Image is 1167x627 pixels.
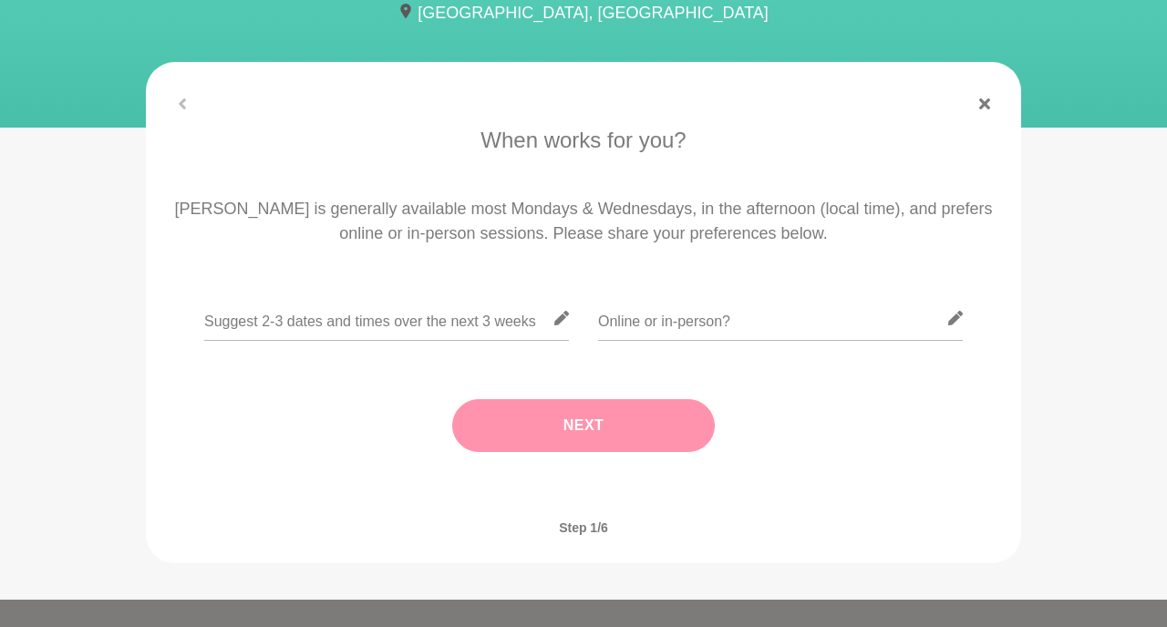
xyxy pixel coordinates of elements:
p: [GEOGRAPHIC_DATA], [GEOGRAPHIC_DATA] [146,1,1021,26]
p: When works for you? [171,124,996,157]
span: Step 1/6 [537,499,630,556]
input: Online or in-person? [598,296,963,341]
input: Suggest 2-3 dates and times over the next 3 weeks [204,296,569,341]
p: [PERSON_NAME] is generally available most Mondays & Wednesdays, in the afternoon (local time), an... [171,197,996,246]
